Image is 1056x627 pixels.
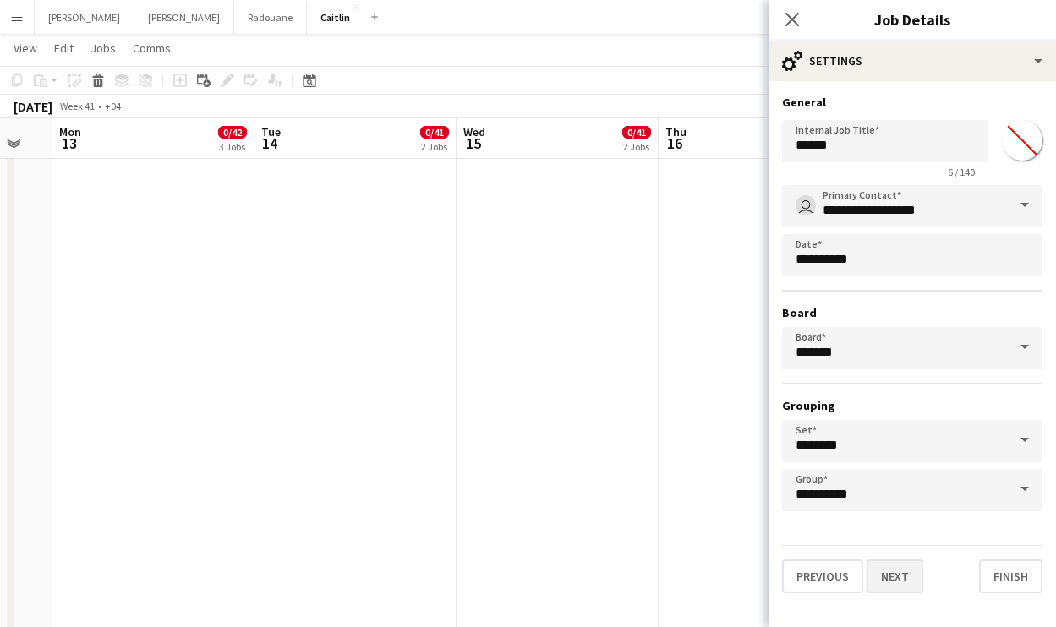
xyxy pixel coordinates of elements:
a: Jobs [84,37,123,59]
span: Mon [59,124,81,139]
span: Week 41 [56,100,98,112]
span: 15 [461,134,485,153]
h3: General [782,95,1042,110]
div: Settings [769,41,1056,81]
span: 0/41 [622,126,651,139]
div: +04 [105,100,121,112]
h3: Job Details [769,8,1056,30]
span: Tue [261,124,281,139]
span: 14 [259,134,281,153]
span: 0/41 [420,126,449,139]
a: Edit [47,37,80,59]
h3: Board [782,305,1042,320]
a: View [7,37,44,59]
button: Previous [782,559,863,593]
div: 3 Jobs [219,140,246,153]
span: 13 [57,134,81,153]
span: View [14,41,37,56]
div: 2 Jobs [623,140,650,153]
button: Finish [979,559,1042,593]
span: Comms [133,41,171,56]
div: [DATE] [14,98,52,115]
span: 0/42 [218,126,247,139]
h3: Grouping [782,398,1042,413]
a: Comms [126,37,178,59]
div: 2 Jobs [421,140,448,153]
button: [PERSON_NAME] [35,1,134,34]
span: 6 / 140 [934,166,988,178]
span: Thu [665,124,687,139]
span: Wed [463,124,485,139]
span: Jobs [90,41,116,56]
span: 16 [663,134,687,153]
button: Caitlin [307,1,364,34]
button: Next [867,559,923,593]
span: Edit [54,41,74,56]
button: [PERSON_NAME] [134,1,234,34]
button: Radouane [234,1,307,34]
